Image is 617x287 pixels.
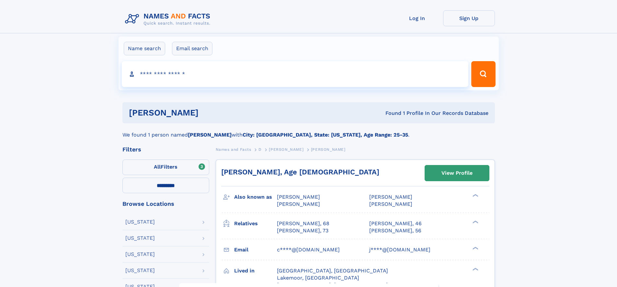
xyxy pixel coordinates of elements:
[277,220,329,227] a: [PERSON_NAME], 68
[277,201,320,207] span: [PERSON_NAME]
[292,110,488,117] div: Found 1 Profile In Our Records Database
[172,42,212,55] label: Email search
[277,227,328,234] a: [PERSON_NAME], 73
[125,252,155,257] div: [US_STATE]
[122,160,209,175] label: Filters
[258,147,262,152] span: D
[221,168,379,176] a: [PERSON_NAME], Age [DEMOGRAPHIC_DATA]
[471,246,479,250] div: ❯
[258,145,262,153] a: D
[277,194,320,200] span: [PERSON_NAME]
[277,275,359,281] span: Lakemoor, [GEOGRAPHIC_DATA]
[441,166,473,181] div: View Profile
[443,10,495,26] a: Sign Up
[154,164,161,170] span: All
[471,220,479,224] div: ❯
[234,265,277,276] h3: Lived in
[122,10,216,28] img: Logo Names and Facts
[122,147,209,152] div: Filters
[269,145,303,153] a: [PERSON_NAME]
[124,42,165,55] label: Name search
[391,10,443,26] a: Log In
[471,193,479,198] div: ❯
[269,147,303,152] span: [PERSON_NAME]
[471,61,495,87] button: Search Button
[234,218,277,229] h3: Relatives
[369,227,421,234] a: [PERSON_NAME], 56
[425,165,489,181] a: View Profile
[122,201,209,207] div: Browse Locations
[125,268,155,273] div: [US_STATE]
[234,244,277,255] h3: Email
[369,220,422,227] a: [PERSON_NAME], 46
[122,123,495,139] div: We found 1 person named with .
[125,236,155,241] div: [US_STATE]
[234,192,277,203] h3: Also known as
[122,61,469,87] input: search input
[188,132,232,138] b: [PERSON_NAME]
[125,219,155,225] div: [US_STATE]
[216,145,251,153] a: Names and Facts
[369,201,412,207] span: [PERSON_NAME]
[243,132,408,138] b: City: [GEOGRAPHIC_DATA], State: [US_STATE], Age Range: 25-35
[311,147,346,152] span: [PERSON_NAME]
[369,194,412,200] span: [PERSON_NAME]
[129,109,292,117] h1: [PERSON_NAME]
[471,267,479,271] div: ❯
[277,268,388,274] span: [GEOGRAPHIC_DATA], [GEOGRAPHIC_DATA]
